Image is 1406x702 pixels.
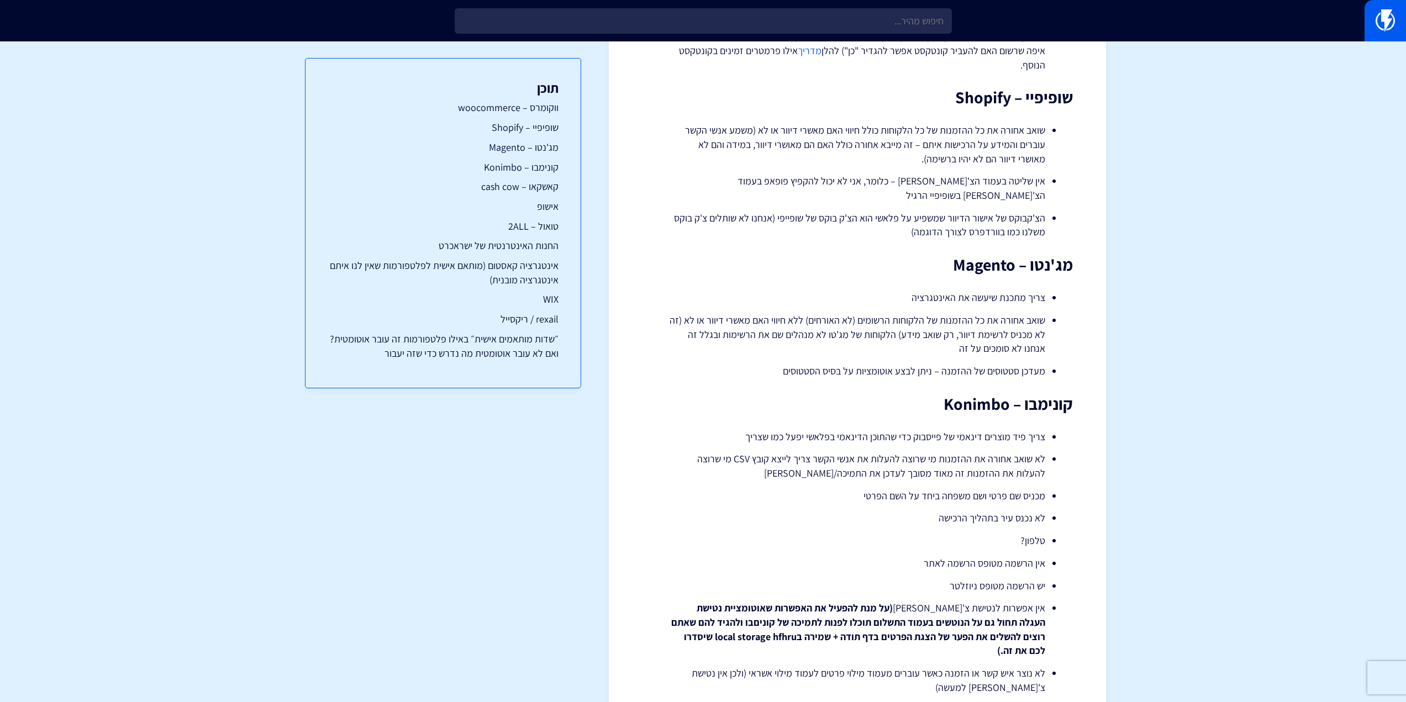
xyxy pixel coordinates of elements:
[328,332,559,360] a: ״שדות מותאמים אישית״ באילו פלטפורמות זה עובר אוטומטית? ואם לא עובר אוטומטית מה נדרש כדי שזה יעבור
[642,395,1073,413] h2: קונימבו – Konimbo
[670,452,1045,480] li: לא שואב אחורה את ההזמנות מי שרוצה להעלות את אנשי הקשר צריך לייצא קובץ CSV מי שרוצה להעלות את ההזמ...
[328,312,559,326] a: rexail / ריקסייל
[642,88,1073,107] h2: שופיפיי – Shopify
[670,579,1045,593] li: יש הרשמה מטופס ניוזלטר
[670,364,1045,378] li: מעדכן סטטוסים של ההזמנה – ניתן לבצע אוטומציות על בסיס הסטטוסים
[670,291,1045,305] li: צריך מתכנת שיעשה את האינטגרציה
[328,292,559,307] a: WIX
[670,534,1045,548] li: טלפון?
[328,239,559,253] a: החנות האינטרנטית של ישראכרט
[328,180,559,194] a: קאשקאו – cash cow
[328,219,559,234] a: טואול – 2ALL
[328,258,559,287] a: אינטגרציה קאסטום (מותאם אישית לפלטפורמות שאין לנו איתם אינטגרציה מובנית)
[328,199,559,214] a: אישופ
[798,44,822,57] a: מדריך
[670,489,1045,503] li: מכניס שם פרטי ושם משפחה ביחד על השם הפרטי
[670,511,1045,525] li: לא נכנס עיר בתהליך הרכישה
[670,174,1045,202] li: אין שליטה בעמוד הצ'[PERSON_NAME] – כלומר, אני לא יכול להקפיץ פופאפ בעמוד הצ'[PERSON_NAME] בשופיפי...
[670,430,1045,444] li: צריך פיד מוצרים דינאמי של פייסבוק כדי שהתוכן הדינאמי בפלאשי יפעל כמו שצריך
[670,666,1045,694] li: לא נוצר איש קשר או הזמנה כאשר עוברים מעמוד מילוי פרטים לעמוד מילוי אשראי (ולכן אין נטישת צ'[PERSO...
[671,601,1045,657] strong: (על מנת להפעיל את האפשרות שאוטומציית נטישת העגלה תחול גם על הנוטשים בעמוד התשלום תוכלו לפנות לתמי...
[670,29,1045,72] li: אם לקוח רוצה להשתמש בקונטקסט נוסף הוא יכול להגדיר זאת בתוסף [PERSON_NAME] (בהגדרות איפה שרשום האם...
[670,601,1045,658] li: אין אפשרות לנטישת צ'[PERSON_NAME]
[642,256,1073,274] h2: מג'נטו – Magento
[670,556,1045,571] li: אין הרשמה מטופס הרשמה לאתר
[670,211,1045,239] li: הצ'קבוקס של אישור הדיוור שמשפיע על פלאשי הוא הצ'ק בוקס של שופייפי (אנחנו לא שותלים צ'ק בוקס משלנו...
[328,81,559,95] h3: תוכן
[670,313,1045,356] li: שואב אחורה את כל ההזמנות של הלקוחות הרשומים (לא האורחים) ללא חיווי האם מאשרי דיוור או לא (זה לא מ...
[328,120,559,135] a: שופיפיי – Shopify
[455,8,952,34] input: חיפוש מהיר...
[328,101,559,115] a: ווקומרס – woocommerce
[328,140,559,155] a: מג'נטו – Magento
[670,123,1045,166] li: שואב אחורה את כל ההזמנות של כל הלקוחות כולל חיווי האם מאשרי דיוור או לא (משמע אנשי הקשר עוברים וה...
[328,160,559,175] a: קונימבו – Konimbo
